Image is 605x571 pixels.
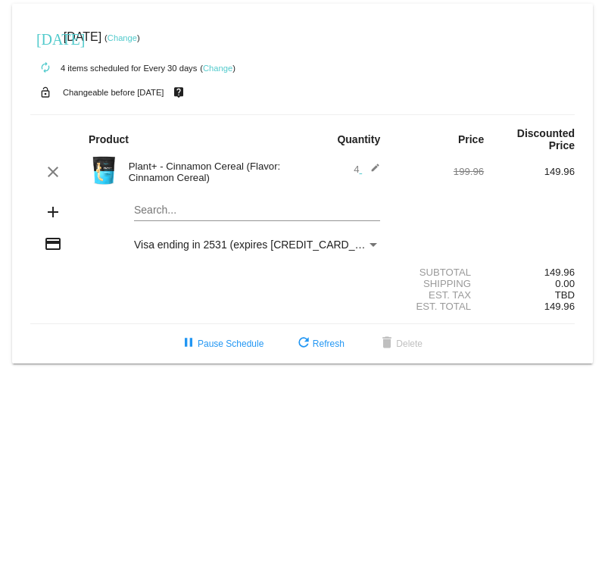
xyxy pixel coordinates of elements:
[354,164,380,175] span: 4
[179,339,264,349] span: Pause Schedule
[295,335,313,353] mat-icon: refresh
[36,59,55,77] mat-icon: autorenew
[89,155,119,186] img: Image-1-Carousel-Plant-Cinamon-Cereal-1000x1000-Transp.png
[44,163,62,181] mat-icon: clear
[200,64,235,73] small: ( )
[134,239,380,251] mat-select: Payment Method
[203,64,232,73] a: Change
[36,83,55,102] mat-icon: lock_open
[484,166,575,177] div: 149.96
[121,161,303,183] div: Plant+ - Cinnamon Cereal (Flavor: Cinnamon Cereal)
[89,133,129,145] strong: Product
[393,166,484,177] div: 199.96
[44,235,62,253] mat-icon: credit_card
[544,301,575,312] span: 149.96
[555,289,575,301] span: TBD
[362,163,380,181] mat-icon: edit
[134,239,388,251] span: Visa ending in 2531 (expires [CREDIT_CARD_DATA])
[282,330,357,357] button: Refresh
[378,339,423,349] span: Delete
[366,330,435,357] button: Delete
[36,29,55,47] mat-icon: [DATE]
[393,301,484,312] div: Est. Total
[170,83,188,102] mat-icon: live_help
[393,289,484,301] div: Est. Tax
[393,278,484,289] div: Shipping
[108,33,137,42] a: Change
[337,133,380,145] strong: Quantity
[378,335,396,353] mat-icon: delete
[63,88,164,97] small: Changeable before [DATE]
[44,203,62,221] mat-icon: add
[134,204,380,217] input: Search...
[167,330,276,357] button: Pause Schedule
[484,267,575,278] div: 149.96
[393,267,484,278] div: Subtotal
[179,335,198,353] mat-icon: pause
[30,64,197,73] small: 4 items scheduled for Every 30 days
[458,133,484,145] strong: Price
[517,127,575,151] strong: Discounted Price
[555,278,575,289] span: 0.00
[104,33,140,42] small: ( )
[295,339,345,349] span: Refresh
